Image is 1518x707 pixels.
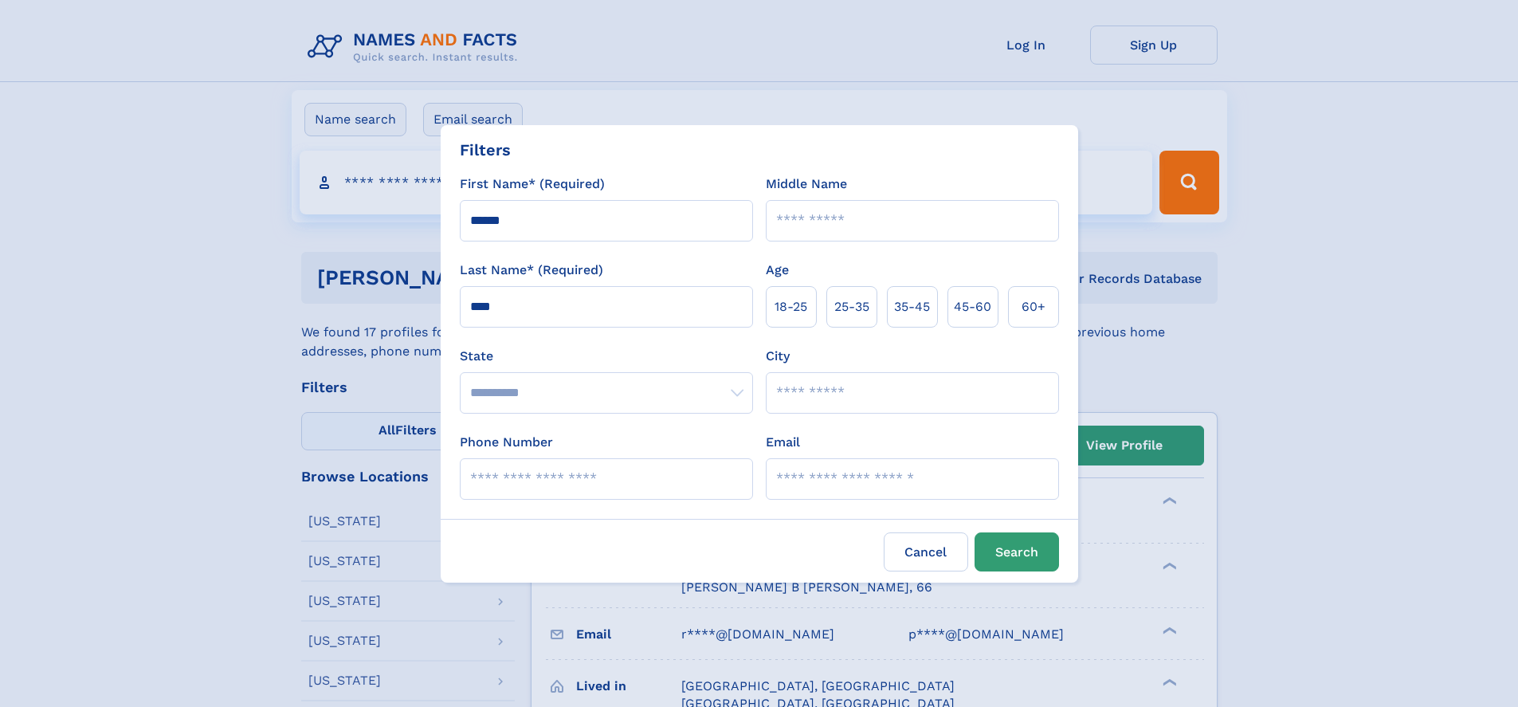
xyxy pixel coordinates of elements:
[975,532,1059,571] button: Search
[460,347,753,366] label: State
[460,261,603,280] label: Last Name* (Required)
[766,261,789,280] label: Age
[460,433,553,452] label: Phone Number
[766,433,800,452] label: Email
[460,175,605,194] label: First Name* (Required)
[954,297,991,316] span: 45‑60
[766,347,790,366] label: City
[775,297,807,316] span: 18‑25
[1022,297,1045,316] span: 60+
[834,297,869,316] span: 25‑35
[766,175,847,194] label: Middle Name
[460,138,511,162] div: Filters
[894,297,930,316] span: 35‑45
[884,532,968,571] label: Cancel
